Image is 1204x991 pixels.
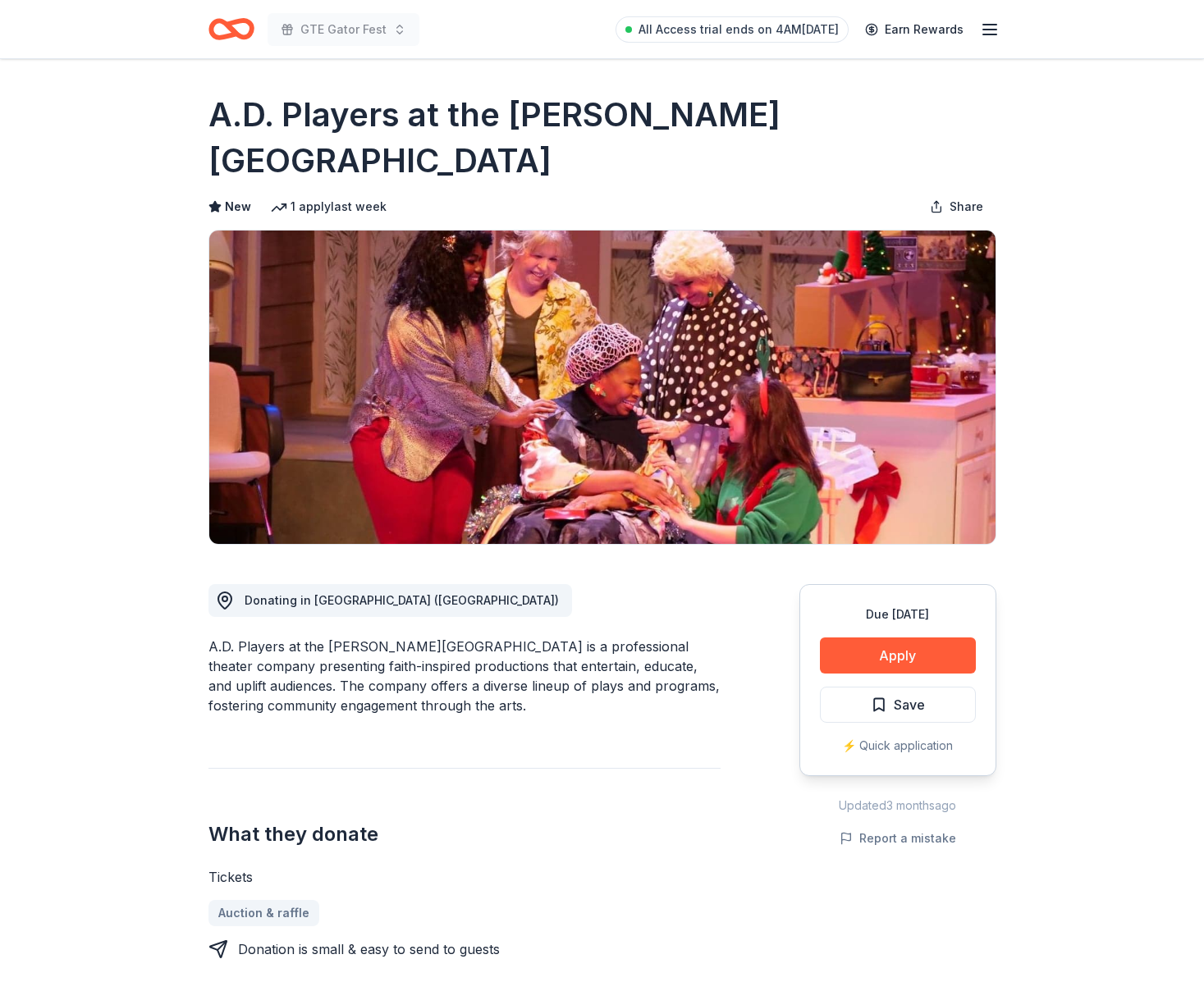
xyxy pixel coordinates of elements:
[894,694,925,715] span: Save
[225,197,251,217] span: New
[799,796,996,815] div: Updated 3 months ago
[300,20,387,39] span: GTE Gator Fest
[208,92,996,184] h1: A.D. Players at the [PERSON_NAME][GEOGRAPHIC_DATA]
[820,637,976,674] button: Apply
[208,821,721,847] h2: What they donate
[917,190,996,223] button: Share
[820,605,976,624] div: Due [DATE]
[820,736,976,756] div: ⚡️ Quick application
[208,10,254,48] a: Home
[268,13,419,46] button: GTE Gator Fest
[840,829,956,848] button: Report a mistake
[271,197,387,217] div: 1 apply last week
[616,16,849,43] a: All Access trial ends on 4AM[DATE]
[820,687,976,723] button: Save
[238,939,500,959] div: Donation is small & easy to send to guests
[855,15,973,44] a: Earn Rewards
[209,231,996,544] img: Image for A.D. Players at the George Theater
[208,867,721,887] div: Tickets
[208,637,721,715] div: A.D. Players at the [PERSON_NAME][GEOGRAPHIC_DATA] is a professional theater company presenting f...
[245,593,559,607] span: Donating in [GEOGRAPHIC_DATA] ([GEOGRAPHIC_DATA])
[950,197,983,217] span: Share
[208,900,319,926] a: Auction & raffle
[639,20,839,39] span: All Access trial ends on 4AM[DATE]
